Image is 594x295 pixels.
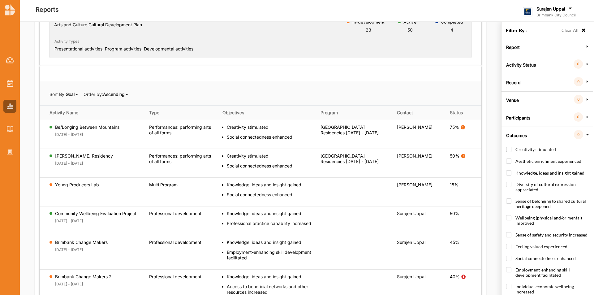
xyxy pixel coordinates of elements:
[403,27,416,33] div: 50
[574,112,583,122] div: 0
[397,274,425,280] label: Surajen Uppal
[3,77,16,90] a: Activities
[149,153,211,164] span: Performances: performing arts of all forms
[536,13,576,18] label: Brimbank City Council
[227,163,312,169] li: Social connectedness enhanced
[227,211,312,216] li: Knowledge, ideas and insight gained
[54,46,193,52] div: Presentational activities, Program activities, Developmental activities
[149,274,201,279] span: Professional development
[397,182,433,188] label: [PERSON_NAME]
[3,145,16,158] a: Organisation
[506,198,591,215] label: Sense of belonging to shared cultural heritage deepened
[506,256,576,267] label: Social connectedness enhanced
[5,4,15,15] img: logo
[7,80,13,87] img: Activities
[222,110,312,115] div: Objectives
[227,192,312,197] li: Social connectedness enhanced
[450,153,459,159] div: 50%
[55,132,101,137] label: [DATE] - [DATE]
[49,110,122,115] div: Activity Name
[54,22,142,28] div: Arts and Culture Cultural Development Plan
[397,240,425,245] label: Surajen Uppal
[55,182,99,188] label: Young Producers Lab
[3,123,16,136] a: Library
[3,100,16,113] a: Reports
[149,110,214,115] div: Type
[66,92,75,97] b: Goal
[574,59,583,69] div: 0
[397,153,433,159] label: [PERSON_NAME]
[227,274,312,280] li: Knowledge, ideas and insight gained
[55,240,108,245] label: Brimbank Change Makers
[506,244,567,255] label: Feeling valued experienced
[450,274,460,280] div: 40%
[506,90,519,109] label: Venue
[227,284,312,295] li: Access to beneficial networks and other resources increased
[55,282,101,287] label: [DATE] - [DATE]
[227,134,312,140] li: Social connectedness enhanced
[506,108,530,126] label: Participants
[227,182,312,188] li: Knowledge, ideas and insight gained
[149,182,178,187] span: Multi Program
[506,267,591,284] label: Employment-enhancing skill development facilitated
[506,55,536,73] label: Activity Status
[506,182,591,198] label: Diversity of cultural expression appreciated
[55,211,136,216] label: Community Wellbeing Evaluation Project
[149,240,201,245] span: Professional development
[149,211,201,216] span: Professional development
[49,92,129,97] span: Sort By: Order by:
[506,125,527,144] label: Outcomes
[55,153,113,159] label: [PERSON_NAME] Residency
[6,57,14,63] img: Dashboard
[227,124,312,130] li: Creativity stimulated
[574,95,583,104] div: 0
[506,72,521,91] label: Record
[536,6,565,12] label: Surajen Uppal
[352,27,385,33] div: 23
[450,110,471,115] div: Status
[506,170,584,182] label: Knowledge, ideas and insight gained
[506,232,588,244] label: Sense of safety and security increased
[441,27,463,33] div: 4
[574,77,583,86] div: 0
[3,54,16,67] a: Dashboard
[55,161,101,166] label: [DATE] - [DATE]
[403,20,416,24] label: Active
[7,126,13,132] img: Library
[574,130,583,139] div: 0
[54,39,79,44] label: Activity Types
[523,7,532,17] img: logo
[450,211,459,216] div: 50%
[55,247,101,252] label: [DATE] - [DATE]
[506,215,591,232] label: Wellbeing (physical and/or mental) improved
[55,274,112,280] label: Brimbank Change Makers 2
[55,124,119,130] label: Be/Longing Between Mountains
[55,219,101,223] label: [DATE] - [DATE]
[441,20,463,24] label: Completed
[562,27,579,34] label: Clear All
[450,182,458,188] div: 15%
[227,221,312,226] li: Professional practice capability increased
[393,105,445,120] th: Contact
[321,153,388,164] label: [GEOGRAPHIC_DATA] Residencies [DATE] - [DATE]
[450,124,459,130] div: 75%
[227,249,312,261] li: Employment-enhancing skill development facilitated
[506,37,520,56] label: Report
[227,240,312,245] li: Knowledge, ideas and insight gained
[506,27,527,34] label: Filter By :
[227,153,312,159] li: Creativity stimulated
[7,103,13,109] img: Reports
[397,211,425,216] label: Surajen Uppal
[36,5,59,15] label: Reports
[506,147,556,158] label: Creativity stimulated
[316,105,393,120] th: Program
[397,124,433,130] label: [PERSON_NAME]
[149,124,211,135] span: Performances: performing arts of all forms
[321,124,388,136] label: [GEOGRAPHIC_DATA] Residencies [DATE] - [DATE]
[7,150,13,155] img: Organisation
[352,20,385,24] label: In-development
[450,240,459,245] div: 45%
[103,92,125,97] b: Ascending
[506,158,581,170] label: Aesthetic enrichment experienced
